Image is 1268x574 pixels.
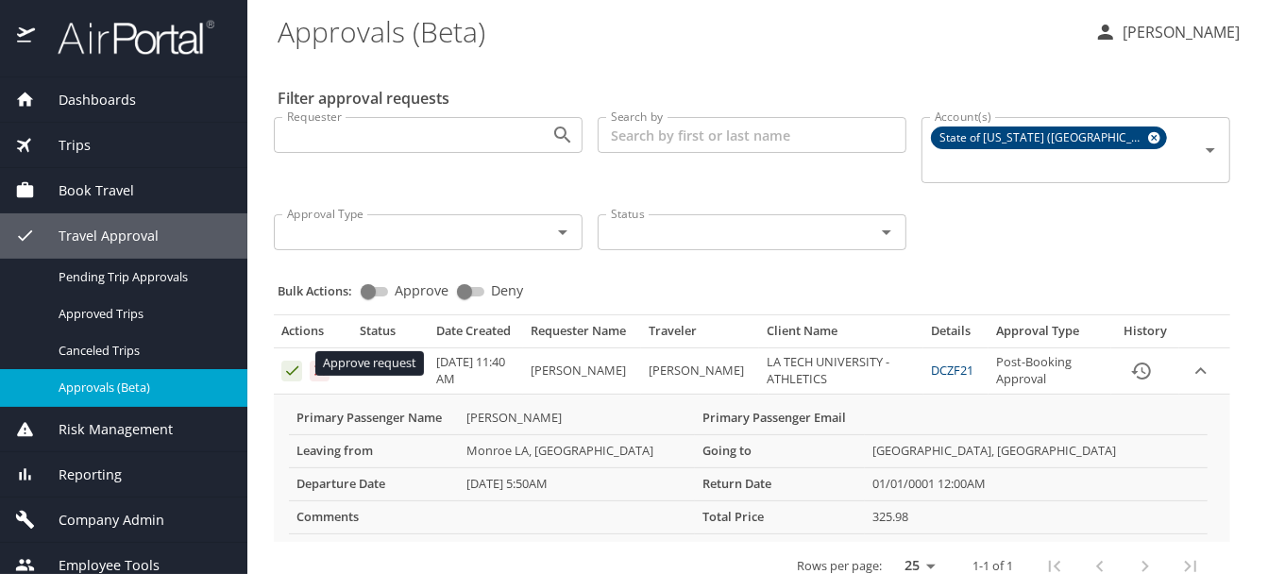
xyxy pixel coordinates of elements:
td: [PERSON_NAME] [459,402,695,434]
td: Monroe LA, [GEOGRAPHIC_DATA] [459,435,695,468]
th: History [1111,323,1179,347]
td: [DATE] 11:40 AM [429,348,522,395]
td: Post-Booking Approval [989,348,1110,395]
th: Comments [289,500,459,533]
span: Reporting [35,464,122,485]
p: Rows per page: [797,560,882,572]
th: Total Price [695,500,865,533]
th: Date Created [429,323,522,347]
th: Traveler [641,323,759,347]
td: Pending [352,348,429,395]
th: Client Name [759,323,924,347]
h1: Approvals (Beta) [278,2,1079,60]
div: State of [US_STATE] ([GEOGRAPHIC_DATA]) [931,127,1167,149]
span: Travel Approval [35,226,159,246]
td: [PERSON_NAME] [641,348,759,395]
p: 1-1 of 1 [972,560,1013,572]
img: airportal-logo.png [37,19,214,56]
td: 325.98 [865,500,1208,533]
p: Bulk Actions: [278,282,367,299]
th: Approval Type [989,323,1110,347]
button: History [1119,348,1164,394]
td: [PERSON_NAME] [523,348,641,395]
th: Primary Passenger Email [695,402,865,434]
span: Approved Trips [59,305,225,323]
span: Book Travel [35,180,134,201]
button: Open [549,122,576,148]
th: Primary Passenger Name [289,402,459,434]
td: 01/01/0001 12:00AM [865,467,1208,500]
button: Open [1197,137,1224,163]
th: Departure Date [289,467,459,500]
h2: Filter approval requests [278,83,449,113]
p: [PERSON_NAME] [1117,21,1240,43]
button: expand row [1187,357,1215,385]
td: [DATE] 5:50AM [459,467,695,500]
th: Return Date [695,467,865,500]
a: DCZF21 [931,362,973,379]
button: Open [873,219,900,245]
table: More info for approvals [289,402,1208,534]
span: Deny [491,284,523,297]
td: LA TECH UNIVERSITY - ATHLETICS [759,348,924,395]
th: Leaving from [289,435,459,468]
span: Pending Trip Approvals [59,268,225,286]
th: Status [352,323,429,347]
button: [PERSON_NAME] [1087,15,1247,49]
button: Open [549,219,576,245]
span: Risk Management [35,419,173,440]
span: Approvals (Beta) [59,379,225,397]
th: Going to [695,435,865,468]
span: Trips [35,135,91,156]
img: icon-airportal.png [17,19,37,56]
span: Company Admin [35,510,164,531]
th: Details [923,323,989,347]
td: [GEOGRAPHIC_DATA], [GEOGRAPHIC_DATA] [865,435,1208,468]
span: Approve [395,284,448,297]
span: Dashboards [35,90,136,110]
span: State of [US_STATE] ([GEOGRAPHIC_DATA]) [932,128,1153,148]
input: Search by first or last name [598,117,906,153]
th: Requester Name [523,323,641,347]
th: Actions [274,323,352,347]
span: Canceled Trips [59,342,225,360]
